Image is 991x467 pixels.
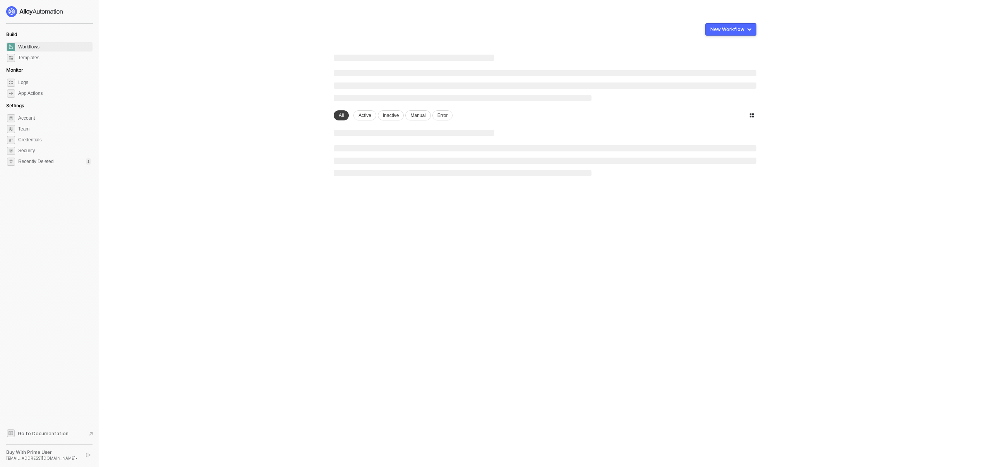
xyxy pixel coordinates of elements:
[18,158,53,165] span: Recently Deleted
[18,146,91,155] span: Security
[18,42,91,52] span: Workflows
[86,158,91,165] div: 1
[7,147,15,155] span: security
[405,110,430,120] div: Manual
[7,125,15,133] span: team
[6,67,23,73] span: Monitor
[7,79,15,87] span: icon-logs
[710,26,744,33] div: New Workflow
[7,429,15,437] span: documentation
[18,53,91,62] span: Templates
[7,43,15,51] span: dashboard
[6,429,93,438] a: Knowledge Base
[705,23,756,36] button: New Workflow
[7,114,15,122] span: settings
[18,430,69,437] span: Go to Documentation
[378,110,404,120] div: Inactive
[6,6,63,17] img: logo
[6,455,79,461] div: [EMAIL_ADDRESS][DOMAIN_NAME] •
[18,124,91,134] span: Team
[18,113,91,123] span: Account
[432,110,453,120] div: Error
[87,430,95,438] span: document-arrow
[7,54,15,62] span: marketplace
[18,135,91,144] span: Credentials
[353,110,376,120] div: Active
[86,453,91,457] span: logout
[7,136,15,144] span: credentials
[7,158,15,166] span: settings
[6,103,24,108] span: Settings
[6,6,93,17] a: logo
[7,89,15,98] span: icon-app-actions
[6,31,17,37] span: Build
[334,110,349,120] div: All
[18,78,91,87] span: Logs
[18,90,43,97] div: App Actions
[6,449,79,455] div: Buy With Prime User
